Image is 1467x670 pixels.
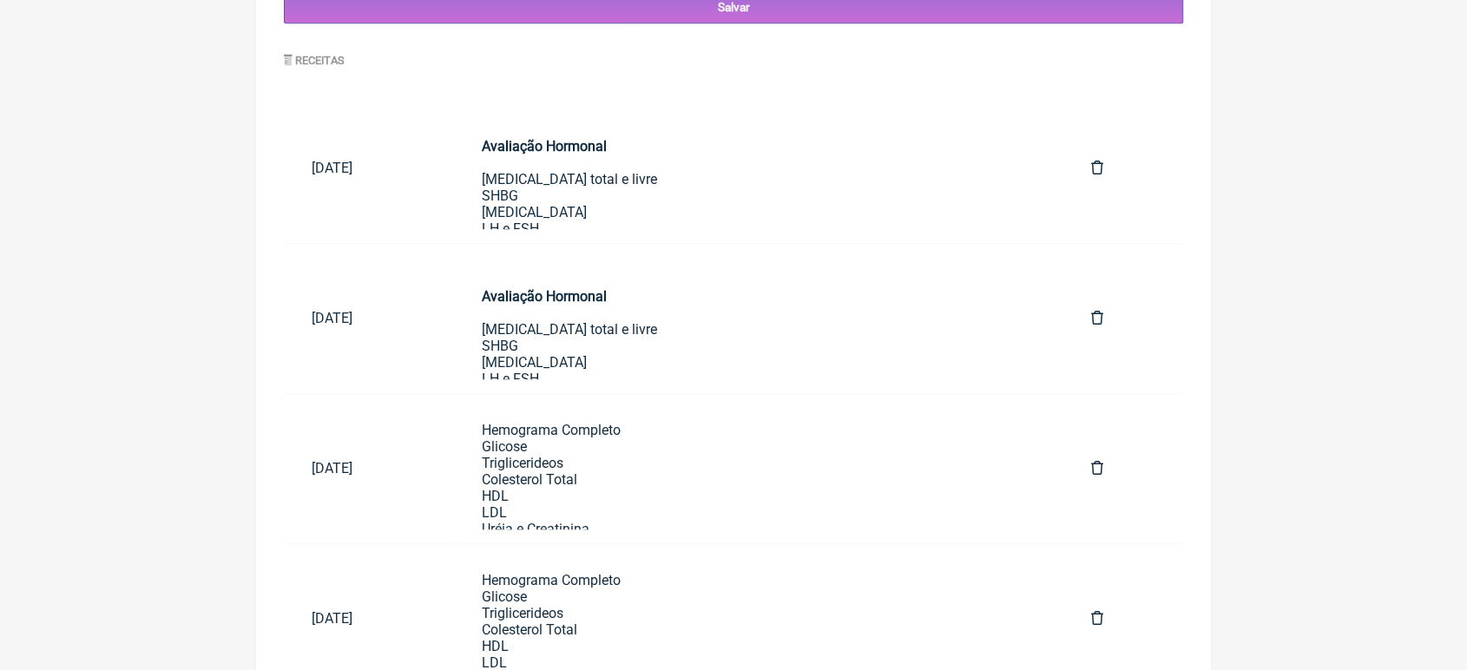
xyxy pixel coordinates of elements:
div: [MEDICAL_DATA] total e livre SHBG [MEDICAL_DATA] LH e FSH Prolactina Progesterona [MEDICAL_DATA]-... [482,122,1036,319]
a: Avaliação Hormonal[MEDICAL_DATA] total e livreSHBG[MEDICAL_DATA]LH e FSHProlactinaProgesterona[ME... [454,108,1063,229]
a: Hemograma CompletoGlicoseTriglicerideosColesterol TotalHDLLDLUréia e CreatininaHepatograma Comple... [454,408,1063,529]
strong: Avaliação Hormonal [482,138,607,154]
a: [DATE] [284,596,454,640]
a: [DATE] [284,146,454,190]
a: Avaliação Hormonal[MEDICAL_DATA] total e livreSHBG[MEDICAL_DATA]LH e FSHProlactinaProgesterona[ME... [454,258,1063,379]
a: [DATE] [284,446,454,490]
strong: Avaliação Hormonal [482,288,607,305]
label: Receitas [284,54,345,67]
a: [DATE] [284,296,454,340]
div: [MEDICAL_DATA] total e livre SHBG [MEDICAL_DATA] LH e FSH Prolactina Progesterona [MEDICAL_DATA]-... [482,272,1036,470]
